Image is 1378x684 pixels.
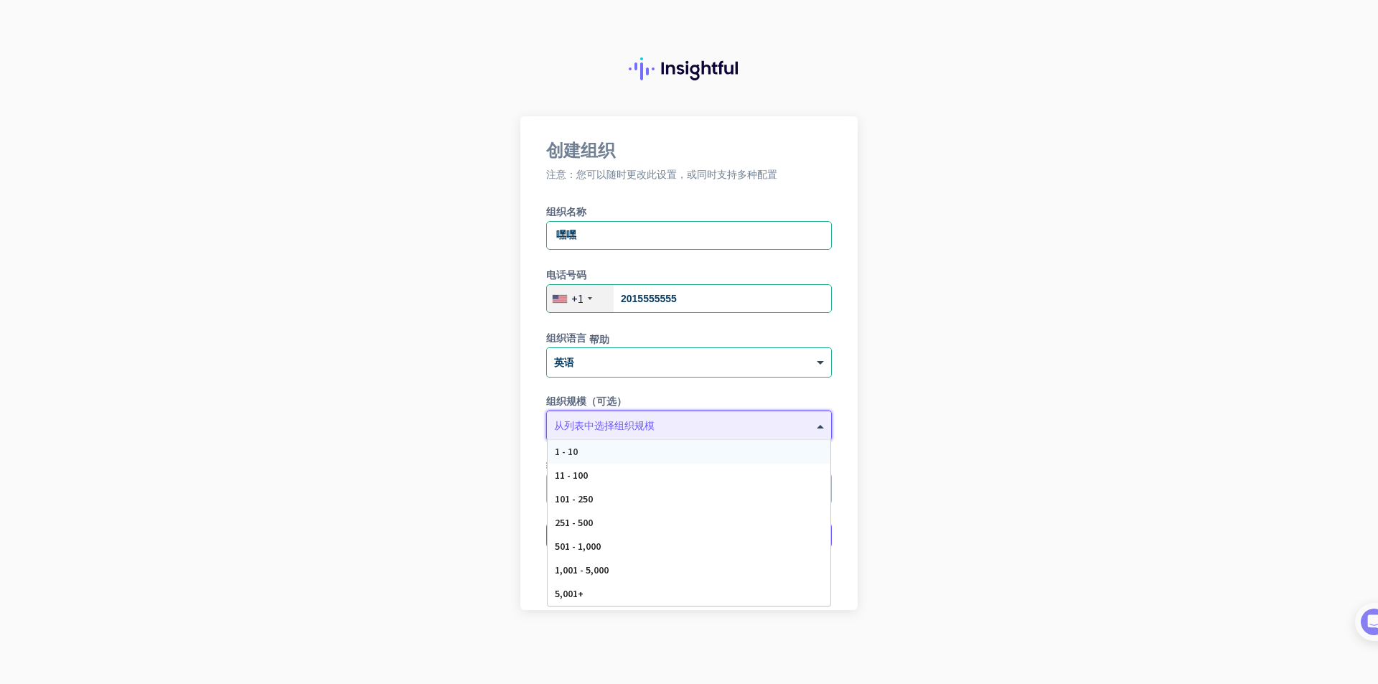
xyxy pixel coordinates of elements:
span: 1,001 - 5,000 [555,563,609,576]
font: 组织名称 [546,205,586,218]
span: 101 - 250 [555,492,593,505]
font: 注意：您可以随时更改此设置，或同时支持多种配置 [546,168,777,181]
font: 从列表中选择组织规模 [554,419,655,432]
div: Options List [548,440,830,606]
span: 501 - 1,000 [555,540,601,553]
input: 201-555-0123 [546,284,832,313]
font: 帮助 [589,333,609,343]
font: 组织语言 [546,332,586,345]
font: 创建组织 [546,139,615,161]
font: 电话号码 [546,268,586,281]
span: 251 - 500 [555,516,593,529]
font: 组织规模（可选） [546,395,627,408]
font: +1 [571,291,583,306]
span: 1 - 10 [555,445,578,458]
img: 富有洞察力 [629,57,749,80]
input: 您的组织名称是什么？ [546,221,832,250]
font: 组织时区 [546,458,586,471]
span: 11 - 100 [555,469,588,482]
button: 创建组织 [546,523,832,548]
span: 5,001+ [555,587,583,600]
